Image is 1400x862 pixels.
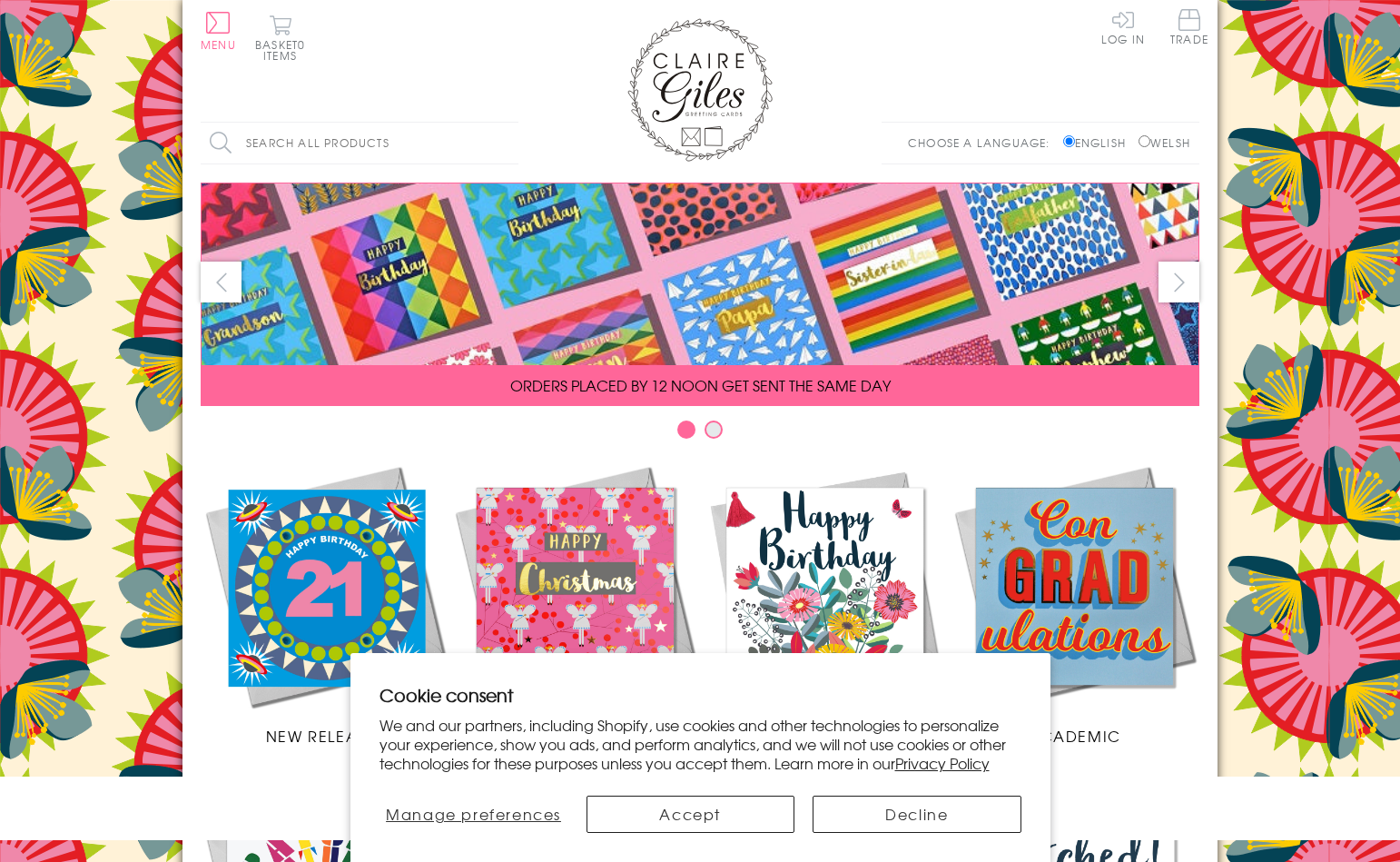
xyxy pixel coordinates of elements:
[386,803,561,825] span: Manage preferences
[510,374,891,396] span: ORDERS PLACED BY 12 NOON GET SENT THE SAME DAY
[201,123,518,163] input: Search all products
[1139,134,1190,151] label: Welsh
[1170,9,1208,48] a: Trade
[201,420,1199,448] div: Carousel Pagination
[201,12,236,50] button: Menu
[450,461,700,747] a: Christmas
[201,36,236,53] span: Menu
[201,262,242,302] button: prev
[677,421,695,439] button: Carousel Page 1 (Current Slide)
[380,682,1021,708] h2: Cookie consent
[266,725,385,747] span: New Releases
[1158,262,1199,302] button: next
[813,796,1020,833] button: Decline
[895,752,990,774] a: Privacy Policy
[500,123,518,163] input: Search
[908,134,1060,151] p: Choose a language:
[263,36,305,64] span: 0 items
[1101,9,1145,45] a: Log In
[950,461,1199,747] a: Academic
[255,15,305,61] button: Basket0 items
[379,796,567,833] button: Manage preferences
[1063,134,1135,151] label: English
[587,796,794,833] button: Accept
[380,716,1021,772] p: We and our partners, including Shopify, use cookies and other technologies to personalize your ex...
[700,461,950,747] a: Birthdays
[705,421,723,439] button: Carousel Page 2
[1028,725,1121,747] span: Academic
[201,461,450,747] a: New Releases
[627,18,773,162] img: Claire Giles Greetings Cards
[1170,9,1208,45] span: Trade
[1139,135,1150,147] input: Welsh
[1063,135,1075,147] input: English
